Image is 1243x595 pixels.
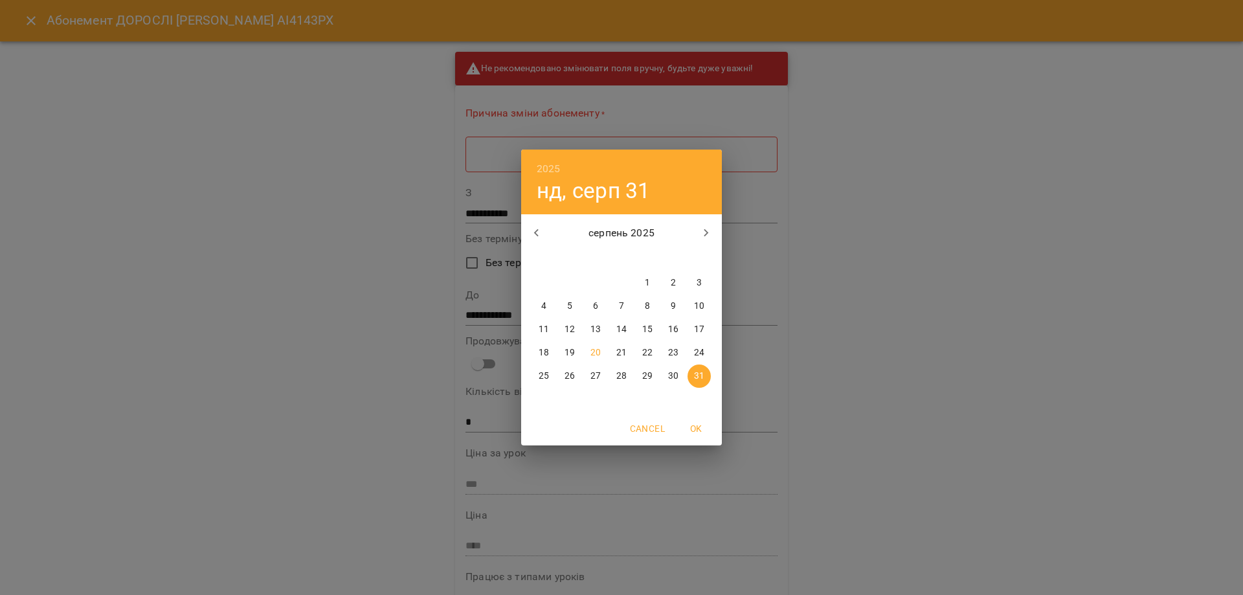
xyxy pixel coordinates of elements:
button: 8 [636,295,659,318]
p: 4 [541,300,546,313]
button: 22 [636,341,659,365]
p: 20 [590,346,601,359]
button: 1 [636,271,659,295]
span: сб [662,252,685,265]
p: 1 [645,276,650,289]
p: серпень 2025 [552,225,691,241]
p: 8 [645,300,650,313]
button: 21 [610,341,633,365]
button: Cancel [625,417,670,440]
p: 30 [668,370,678,383]
p: 13 [590,323,601,336]
p: 2 [671,276,676,289]
p: 31 [694,370,704,383]
button: 9 [662,295,685,318]
button: 2 [662,271,685,295]
button: нд, серп 31 [537,177,651,204]
button: OK [675,417,717,440]
button: 29 [636,365,659,388]
p: 24 [694,346,704,359]
p: 26 [565,370,575,383]
button: 5 [558,295,581,318]
button: 24 [688,341,711,365]
button: 23 [662,341,685,365]
span: пт [636,252,659,265]
p: 17 [694,323,704,336]
span: OK [680,421,711,436]
span: нд [688,252,711,265]
button: 7 [610,295,633,318]
p: 10 [694,300,704,313]
button: 27 [584,365,607,388]
p: 22 [642,346,653,359]
button: 26 [558,365,581,388]
p: 23 [668,346,678,359]
button: 11 [532,318,555,341]
span: пн [532,252,555,265]
p: 21 [616,346,627,359]
button: 4 [532,295,555,318]
button: 13 [584,318,607,341]
p: 29 [642,370,653,383]
span: вт [558,252,581,265]
p: 27 [590,370,601,383]
button: 19 [558,341,581,365]
p: 15 [642,323,653,336]
p: 19 [565,346,575,359]
button: 25 [532,365,555,388]
span: ср [584,252,607,265]
p: 7 [619,300,624,313]
span: Cancel [630,421,665,436]
p: 18 [539,346,549,359]
p: 28 [616,370,627,383]
p: 25 [539,370,549,383]
button: 30 [662,365,685,388]
button: 31 [688,365,711,388]
p: 14 [616,323,627,336]
p: 11 [539,323,549,336]
button: 17 [688,318,711,341]
button: 2025 [537,160,561,178]
p: 9 [671,300,676,313]
p: 5 [567,300,572,313]
button: 15 [636,318,659,341]
button: 20 [584,341,607,365]
p: 12 [565,323,575,336]
button: 14 [610,318,633,341]
button: 3 [688,271,711,295]
button: 12 [558,318,581,341]
p: 16 [668,323,678,336]
span: чт [610,252,633,265]
p: 6 [593,300,598,313]
button: 6 [584,295,607,318]
button: 10 [688,295,711,318]
p: 3 [697,276,702,289]
button: 18 [532,341,555,365]
button: 28 [610,365,633,388]
button: 16 [662,318,685,341]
